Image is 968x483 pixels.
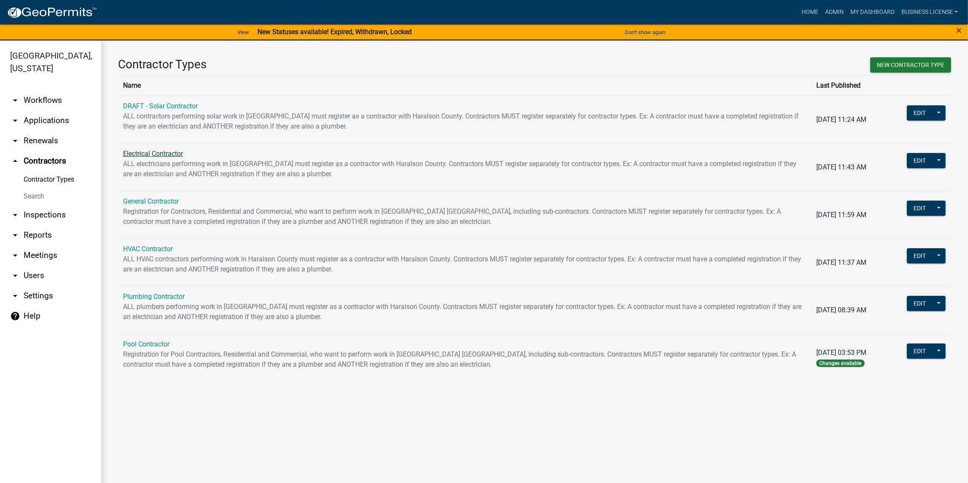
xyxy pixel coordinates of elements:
a: BUSINESS LICENSE [898,4,961,20]
a: Pool Contractor [123,340,169,348]
p: ALL HVAC contractors performing work in Haralson County must register as a contractor with Harals... [123,254,806,274]
a: Home [798,4,822,20]
button: Edit [907,201,933,216]
span: × [956,24,962,36]
i: arrow_drop_down [10,95,20,105]
p: ALL contractors performing solar work in [GEOGRAPHIC_DATA] must register as a contractor with Har... [123,111,806,131]
a: Plumbing Contractor [123,292,185,301]
th: Name [118,75,811,96]
span: Changes available [816,360,864,367]
span: [DATE] 11:24 AM [816,115,866,123]
button: Don't show again [622,25,669,39]
a: HVAC Contractor [123,245,173,253]
span: [DATE] 03:53 PM [816,349,866,357]
th: Last Published [811,75,901,96]
i: arrow_drop_down [10,271,20,281]
i: arrow_drop_down [10,291,20,301]
h3: Contractor Types [118,57,528,72]
i: arrow_drop_up [10,156,20,166]
p: ALL plumbers performing work in [GEOGRAPHIC_DATA] must register as a contractor with Haralson Cou... [123,302,806,322]
span: [DATE] 11:37 AM [816,258,866,266]
button: Close [956,25,962,35]
i: arrow_drop_down [10,250,20,260]
i: help [10,311,20,321]
span: [DATE] 11:43 AM [816,163,866,171]
strong: New Statuses available! Expired, Withdrawn, Locked [257,28,412,36]
button: Edit [907,343,933,359]
i: arrow_drop_down [10,136,20,146]
a: General Contractor [123,197,179,205]
i: arrow_drop_down [10,210,20,220]
button: Edit [907,105,933,121]
i: arrow_drop_down [10,115,20,126]
p: Registration for Pool Contractors, Residential and Commercial, who want to perform work in [GEOGR... [123,349,806,370]
span: [DATE] 11:59 AM [816,211,866,219]
p: Registration for Contractors, Residential and Commercial, who want to perform work in [GEOGRAPHIC... [123,207,806,227]
button: New Contractor Type [870,57,951,72]
button: Edit [907,248,933,263]
i: arrow_drop_down [10,230,20,240]
button: Edit [907,153,933,168]
button: Edit [907,296,933,311]
a: Electrical Contractor [123,150,183,158]
span: [DATE] 08:39 AM [816,306,866,314]
a: Admin [822,4,847,20]
a: My Dashboard [847,4,898,20]
a: View [234,25,252,39]
a: DRAFT - Solar Contractor [123,102,198,110]
p: ALL electricians performing work in [GEOGRAPHIC_DATA] must register as a contractor with Haralson... [123,159,806,179]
